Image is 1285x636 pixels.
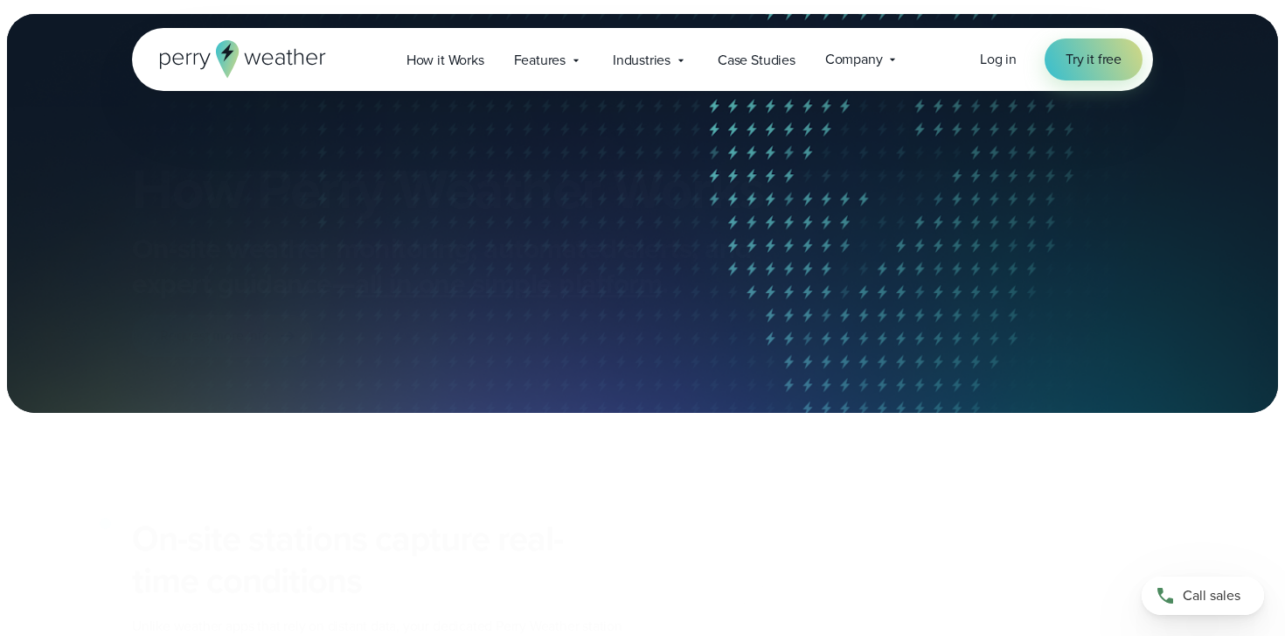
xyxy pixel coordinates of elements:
[406,50,484,71] span: How it Works
[514,50,566,71] span: Features
[703,42,810,78] a: Case Studies
[718,50,795,71] span: Case Studies
[1142,577,1264,615] a: Call sales
[1183,585,1240,606] span: Call sales
[825,49,883,70] span: Company
[1045,38,1143,80] a: Try it free
[613,50,670,71] span: Industries
[980,49,1017,69] span: Log in
[392,42,499,78] a: How it Works
[1066,49,1122,70] span: Try it free
[980,49,1017,70] a: Log in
